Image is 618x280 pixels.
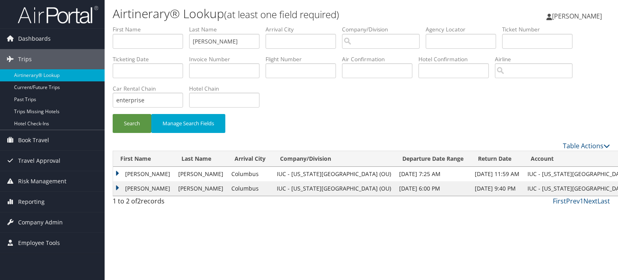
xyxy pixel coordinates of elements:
[266,25,342,33] label: Arrival City
[113,196,228,210] div: 1 to 2 of records
[174,181,227,196] td: [PERSON_NAME]
[113,5,444,22] h1: Airtinerary® Lookup
[174,167,227,181] td: [PERSON_NAME]
[18,5,98,24] img: airportal-logo.png
[189,25,266,33] label: Last Name
[224,8,339,21] small: (at least one field required)
[395,151,471,167] th: Departure Date Range: activate to sort column ascending
[418,55,495,63] label: Hotel Confirmation
[566,197,580,205] a: Prev
[495,55,579,63] label: Airline
[597,197,610,205] a: Last
[113,151,174,167] th: First Name: activate to sort column ascending
[583,197,597,205] a: Next
[471,167,523,181] td: [DATE] 11:59 AM
[342,25,426,33] label: Company/Division
[18,151,60,171] span: Travel Approval
[189,55,266,63] label: Invoice Number
[502,25,579,33] label: Ticket Number
[580,197,583,205] a: 1
[395,167,471,181] td: [DATE] 7:25 AM
[174,151,227,167] th: Last Name: activate to sort column ascending
[113,181,174,196] td: [PERSON_NAME]
[113,25,189,33] label: First Name
[18,233,60,253] span: Employee Tools
[273,167,395,181] td: IUC - [US_STATE][GEOGRAPHIC_DATA] (OU)
[395,181,471,196] td: [DATE] 6:00 PM
[266,55,342,63] label: Flight Number
[471,181,523,196] td: [DATE] 9:40 PM
[227,151,273,167] th: Arrival City: activate to sort column ascending
[151,114,225,133] button: Manage Search Fields
[426,25,502,33] label: Agency Locator
[18,29,51,49] span: Dashboards
[546,4,610,28] a: [PERSON_NAME]
[227,167,273,181] td: Columbus
[18,130,49,150] span: Book Travel
[18,171,66,191] span: Risk Management
[18,212,63,232] span: Company Admin
[189,85,266,93] label: Hotel Chain
[227,181,273,196] td: Columbus
[563,141,610,150] a: Table Actions
[113,167,174,181] td: [PERSON_NAME]
[273,151,395,167] th: Company/Division
[273,181,395,196] td: IUC - [US_STATE][GEOGRAPHIC_DATA] (OU)
[18,49,32,69] span: Trips
[113,114,151,133] button: Search
[553,197,566,205] a: First
[137,197,141,205] span: 2
[471,151,523,167] th: Return Date: activate to sort column ascending
[113,85,189,93] label: Car Rental Chain
[342,55,418,63] label: Air Confirmation
[113,55,189,63] label: Ticketing Date
[552,12,602,21] span: [PERSON_NAME]
[18,192,45,212] span: Reporting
